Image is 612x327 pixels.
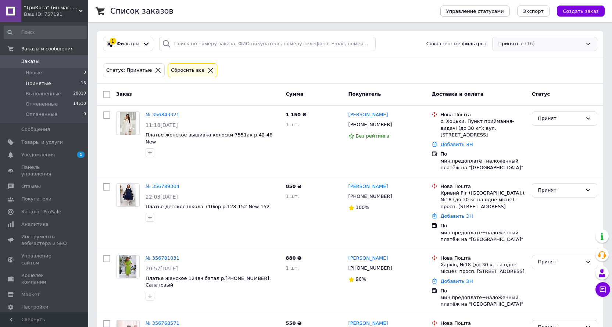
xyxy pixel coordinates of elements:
div: Принят [538,186,582,194]
button: Чат с покупателем [595,282,610,297]
span: Кошелек компании [21,272,68,285]
a: Платье женское 124вч батал р.[PHONE_NUMBER], Салатовый [146,276,271,288]
span: 11:18[DATE] [146,122,178,128]
span: Доставка и оплата [432,91,483,97]
span: (16) [525,41,535,46]
span: Уведомления [21,152,55,158]
span: 0 [83,70,86,76]
span: Заказы [21,58,39,65]
span: 880 ₴ [286,255,301,261]
a: Фото товару [116,255,140,278]
a: № 356843321 [146,112,179,117]
span: Принятые [498,40,524,47]
h1: Список заказов [110,7,173,15]
span: 28810 [73,90,86,97]
span: Сохраненные фильтры: [426,40,486,47]
span: 14610 [73,101,86,107]
button: Управление статусами [440,6,510,17]
div: Сбросить все [169,67,206,74]
span: 1 шт. [286,193,299,199]
div: Кривий Ріг ([GEOGRAPHIC_DATA].), №18 (до 30 кг на одне місце): просп. [STREET_ADDRESS] [440,190,526,210]
div: Принят [538,258,582,266]
span: Оплаченные [26,111,57,118]
span: Настройки [21,304,48,310]
span: 1 150 ₴ [286,112,306,117]
a: Фото товару [116,183,140,207]
span: 1 [77,152,85,158]
span: [PHONE_NUMBER] [348,122,392,127]
span: Аналитика [21,221,49,228]
img: Фото товару [120,184,136,206]
button: Создать заказ [557,6,605,17]
a: Добавить ЭН [440,278,473,284]
span: 1 шт. [286,122,299,127]
span: Каталог ProSale [21,209,61,215]
div: Нова Пошта [440,255,526,262]
a: Добавить ЭН [440,213,473,219]
span: 850 ₴ [286,184,301,189]
a: Платье детское школа 710юр р.128-152 New 152 [146,204,269,209]
span: [PHONE_NUMBER] [348,193,392,199]
span: 100% [356,205,369,210]
span: Сообщения [21,126,50,133]
div: Нова Пошта [440,111,526,118]
div: По мин.предоплате+наложенный платёж на "[GEOGRAPHIC_DATA]" [440,223,526,243]
a: [PERSON_NAME] [348,320,388,327]
div: Нова Пошта [440,320,526,327]
a: № 356768571 [146,320,179,326]
span: Панель управления [21,164,68,177]
span: Управление сайтом [21,253,68,266]
span: 90% [356,276,366,282]
div: По мин.предоплате+наложенный платёж на "[GEOGRAPHIC_DATA]" [440,151,526,171]
input: Поиск по номеру заказа, ФИО покупателя, номеру телефона, Email, номеру накладной [159,37,376,51]
img: Фото товару [120,112,136,135]
span: Покупатель [348,91,381,97]
span: 16 [81,80,86,87]
div: Нова Пошта [440,183,526,190]
span: Управление статусами [446,8,504,14]
a: [PERSON_NAME] [348,183,388,190]
div: Принят [538,115,582,122]
a: Фото товару [116,111,140,135]
span: Маркет [21,291,40,298]
a: Платье женское вышивка колоски 7551ак р.42-48 New [146,132,272,145]
a: [PERSON_NAME] [348,111,388,118]
div: Харків, №18 (до 30 кг на одне місце): просп. [STREET_ADDRESS] [440,262,526,275]
span: [PHONE_NUMBER] [348,265,392,271]
span: Заказ [116,91,132,97]
div: Ваш ID: 757191 [24,11,88,18]
a: Создать заказ [550,8,605,14]
span: "ТриКота" (ин.маг. женской одежды и аксессуаров) [24,4,79,11]
input: Поиск [4,26,87,39]
button: Экспорт [517,6,550,17]
a: № 356781031 [146,255,179,261]
span: 550 ₴ [286,320,301,326]
span: 0 [83,111,86,118]
span: Отмененные [26,101,58,107]
span: Без рейтинга [356,133,390,139]
span: Создать заказ [563,8,599,14]
span: Сумма [286,91,303,97]
span: 20:57[DATE] [146,266,178,271]
div: По мин.предоплате+наложенный платёж на "[GEOGRAPHIC_DATA]" [440,288,526,308]
span: Инструменты вебмастера и SEO [21,234,68,247]
div: 1 [110,38,116,45]
div: Статус: Принятые [105,67,153,74]
span: 22:03[DATE] [146,194,178,200]
a: Добавить ЭН [440,142,473,147]
span: 1 шт. [286,265,299,271]
span: Выполненные [26,90,61,97]
span: Покупатели [21,196,51,202]
span: Заказы и сообщения [21,46,74,52]
div: с. Хоцьки, Пункт приймання-видачі (до 30 кг): вул. [STREET_ADDRESS] [440,118,526,138]
a: № 356789304 [146,184,179,189]
span: Статус [532,91,550,97]
span: Отзывы [21,183,41,190]
span: Принятые [26,80,51,87]
a: [PERSON_NAME] [348,255,388,262]
span: Товары и услуги [21,139,63,146]
span: Новые [26,70,42,76]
